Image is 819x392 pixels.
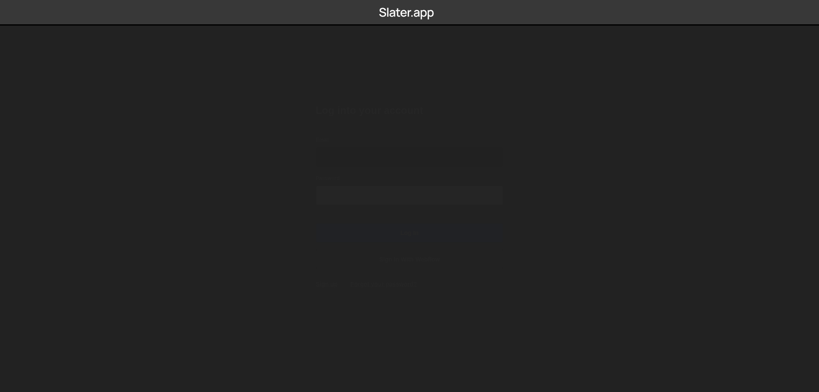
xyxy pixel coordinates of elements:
[316,250,503,269] a: Sign in with Webflow
[316,104,503,117] h2: Log into your account
[350,281,417,287] a: Forgot your password?
[316,223,503,243] input: Log in
[316,136,329,144] label: Email
[316,174,340,183] label: Password
[316,281,337,287] a: Sign up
